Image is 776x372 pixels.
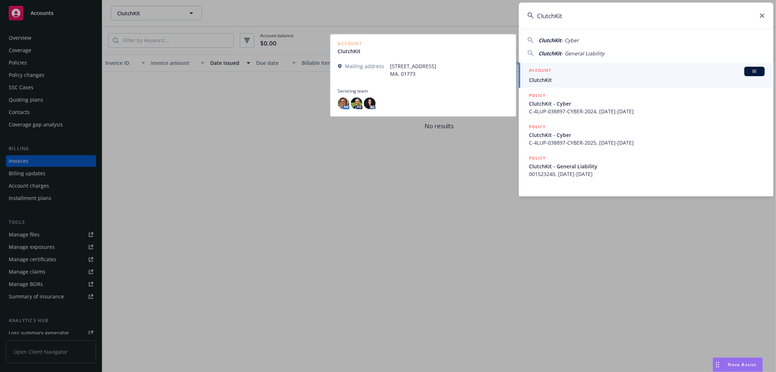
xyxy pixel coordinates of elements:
a: POLICYClutchKit - CyberC-4LUP-038897-CYBER-2024, [DATE]-[DATE] [519,88,773,119]
span: ClutchKit - General Liability [529,162,765,170]
h5: POLICY [529,154,546,162]
span: - General Liability [561,50,604,57]
span: C-4LUP-038897-CYBER-2025, [DATE]-[DATE] [529,139,765,146]
span: ClutchKit [538,50,561,57]
span: 001523240, [DATE]-[DATE] [529,170,765,178]
input: Search... [519,3,773,29]
h5: POLICY [529,92,546,99]
span: ClutchKit [538,37,561,44]
div: Drag to move [713,358,722,372]
span: ClutchKit - Cyber [529,131,765,139]
span: ClutchKit [529,76,765,84]
span: ClutchKit - Cyber [529,100,765,107]
span: C-4LUP-038897-CYBER-2024, [DATE]-[DATE] [529,107,765,115]
a: ACCOUNTBIClutchKit [519,63,773,88]
span: BI [747,68,762,75]
a: POLICYClutchKit - General Liability001523240, [DATE]-[DATE] [519,150,773,182]
h5: ACCOUNT [529,67,551,75]
a: POLICYClutchKit - CyberC-4LUP-038897-CYBER-2025, [DATE]-[DATE] [519,119,773,150]
span: - Cyber [561,37,579,44]
span: Nova Assist [728,361,757,368]
h5: POLICY [529,123,546,130]
button: Nova Assist [713,357,763,372]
